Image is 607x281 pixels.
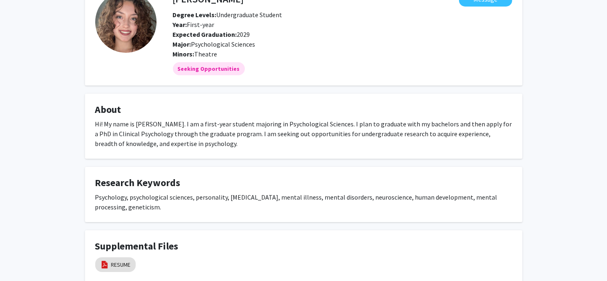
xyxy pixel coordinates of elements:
iframe: Chat [6,244,35,275]
b: Minors: [173,50,195,58]
b: Major: [173,40,191,48]
span: 2029 [173,30,250,38]
span: Undergraduate Student [173,11,282,19]
div: Hi! My name is [PERSON_NAME]. I am a first-year student majoring in Psychological Sciences. I pla... [95,119,512,148]
span: Psychological Sciences [191,40,255,48]
h4: About [95,104,512,116]
b: Year: [173,20,187,29]
a: RESUME [111,261,131,269]
h4: Research Keywords [95,177,512,189]
b: Expected Graduation: [173,30,237,38]
b: Degree Levels: [173,11,217,19]
span: Theatre [195,50,217,58]
img: pdf_icon.png [100,260,109,269]
mat-chip: Seeking Opportunities [173,62,245,75]
div: Psychology, psychological sciences, personality, [MEDICAL_DATA], mental illness, mental disorders... [95,192,512,212]
h4: Supplemental Files [95,241,512,252]
span: First-year [173,20,215,29]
